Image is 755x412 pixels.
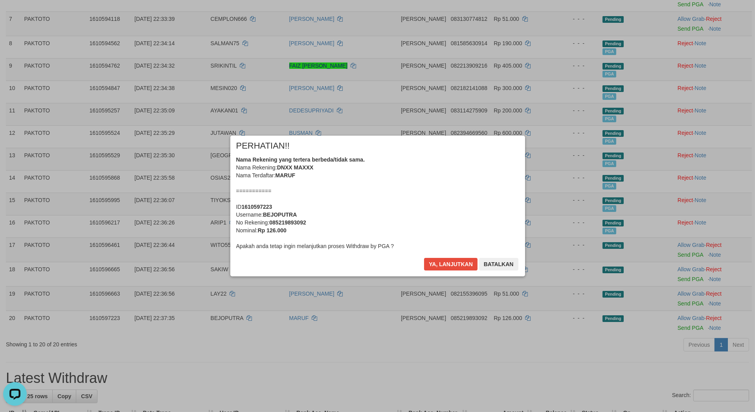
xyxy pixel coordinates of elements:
b: Nama Rekening yang tertera berbeda/tidak sama. [236,156,365,163]
b: BEJOPUTRA [263,212,297,218]
b: MARUF [276,172,296,178]
b: 1610597223 [242,204,272,210]
button: Batalkan [479,258,518,270]
b: 085219893092 [269,219,306,226]
b: Rp 126.000 [258,227,287,234]
button: Open LiveChat chat widget [3,3,27,27]
div: Nama Rekening: Nama Terdaftar: =========== ID Username: No Rekening: Nominal: Apakah anda tetap i... [236,156,519,250]
button: Ya, lanjutkan [424,258,478,270]
span: PERHATIAN!! [236,142,290,150]
b: DNXX MAXXX [277,164,314,171]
